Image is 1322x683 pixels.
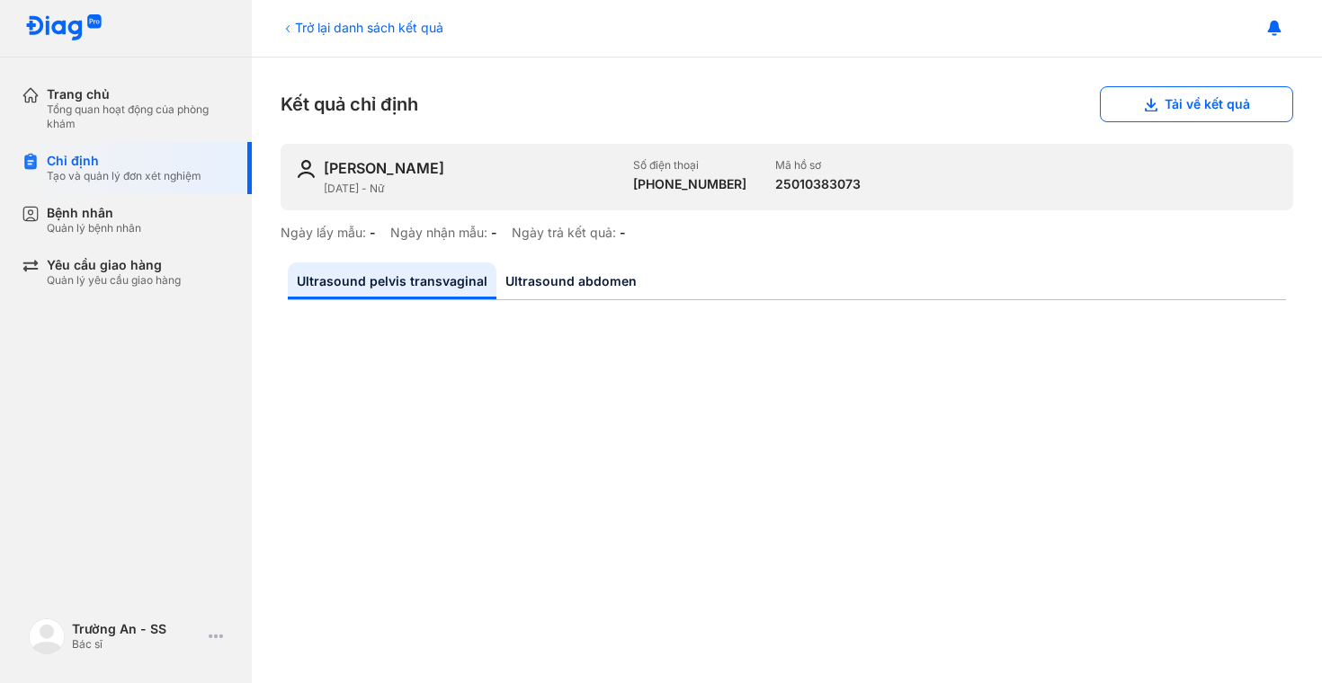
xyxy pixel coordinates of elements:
[47,221,141,235] div: Quản lý bệnh nhân
[47,102,230,131] div: Tổng quan hoạt động của phòng khám
[47,205,141,221] div: Bệnh nhân
[496,262,646,299] a: Ultrasound abdomen
[47,257,181,273] div: Yêu cầu giao hàng
[295,158,317,180] img: user-icon
[491,225,497,241] div: -
[324,158,444,178] div: [PERSON_NAME]
[47,153,201,169] div: Chỉ định
[324,182,619,196] div: [DATE] - Nữ
[281,86,1293,122] div: Kết quả chỉ định
[512,225,616,241] div: Ngày trả kết quả:
[1100,86,1293,122] button: Tải về kết quả
[281,18,443,37] div: Trở lại danh sách kết quả
[25,14,103,42] img: logo
[775,158,861,173] div: Mã hồ sơ
[370,225,376,241] div: -
[620,225,626,241] div: -
[633,176,746,192] div: [PHONE_NUMBER]
[633,158,746,173] div: Số điện thoại
[288,262,496,299] a: Ultrasound pelvis transvaginal
[390,225,487,241] div: Ngày nhận mẫu:
[29,618,65,654] img: logo
[72,621,201,637] div: Trường An - SS
[47,273,181,288] div: Quản lý yêu cầu giao hàng
[47,169,201,183] div: Tạo và quản lý đơn xét nghiệm
[72,637,201,652] div: Bác sĩ
[775,176,861,192] div: 25010383073
[281,225,366,241] div: Ngày lấy mẫu:
[47,86,230,102] div: Trang chủ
